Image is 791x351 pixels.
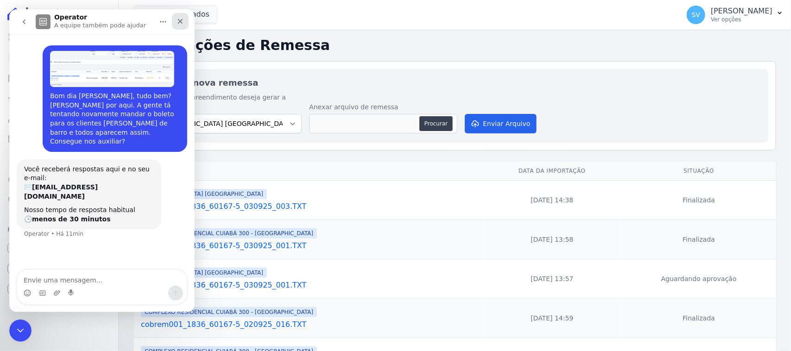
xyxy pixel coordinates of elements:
h2: Importar nova remessa [149,76,761,89]
b: menos de 30 minutos [23,206,101,213]
button: Início [145,4,163,21]
th: Arquivo [133,162,483,181]
td: Aguardando aprovação [621,259,776,299]
span: [GEOGRAPHIC_DATA] [GEOGRAPHIC_DATA] [141,189,267,199]
h2: Importações de Remessa [133,37,776,54]
span: COMPLEXO RESIDENCIAL CUIABÁ 300 - [GEOGRAPHIC_DATA] [141,228,317,238]
td: [DATE] 14:38 [483,181,622,220]
span: COMPLEXO RESIDENCIAL CUIABÁ 300 - [GEOGRAPHIC_DATA] [141,307,317,317]
a: Minha Carteira [4,130,114,148]
button: 3 selecionados [133,6,217,23]
div: Fechar [163,4,179,20]
p: A equipe também pode ajudar [45,12,137,21]
a: Lotes [4,89,114,107]
a: Transferências [4,150,114,169]
td: [DATE] 13:57 [483,259,622,299]
a: Parcelas [4,69,114,87]
p: Ver opções [711,16,772,23]
div: SHIRLEY diz… [7,36,178,150]
span: [GEOGRAPHIC_DATA] [GEOGRAPHIC_DATA] [141,268,267,278]
button: Upload do anexo [44,280,51,288]
div: Operator • Há 11min [15,222,74,227]
div: Operator diz… [7,150,178,241]
td: [DATE] 14:59 [483,299,622,338]
a: Negativação [4,191,114,209]
b: [EMAIL_ADDRESS][DOMAIN_NAME] [15,174,89,191]
div: Plataformas [7,224,111,235]
p: [PERSON_NAME] [711,6,772,16]
label: Para qual empreendimento deseja gerar a remessa [149,93,302,112]
iframe: Intercom live chat [9,320,32,342]
div: Você receberá respostas aqui e no seu e-mail: ✉️ [15,156,145,192]
span: SV [692,12,700,18]
td: Finalizada [621,220,776,259]
textarea: Envie uma mensagem... [8,261,177,276]
a: Recebíveis [4,239,114,257]
div: Bom dia [PERSON_NAME], tudo bem? [PERSON_NAME] por aqui. A gente tá tentando novamente mandar o b... [41,82,171,137]
th: Situação [621,162,776,181]
a: Conta Hent [4,259,114,278]
button: Selecionador de Emoji [14,280,22,288]
button: Procurar [419,116,453,131]
button: Enviar Arquivo [465,114,536,133]
a: cobrem001_1836_60167-5_030925_003.TXT [141,201,479,212]
a: cobrem001_1836_60167-5_020925_016.TXT [141,319,479,330]
a: cobrem001_1836_60167-5_030925_001.TXT [141,240,479,251]
th: Data da Importação [483,162,622,181]
label: Anexar arquivo de remessa [309,102,457,112]
a: Visão Geral [4,28,114,46]
td: Finalizada [621,181,776,220]
a: cobrem001_1836_60167-5_030925_001.TXT [141,280,479,291]
button: Selecionador de GIF [29,280,37,288]
button: Start recording [59,280,66,288]
a: Contratos [4,48,114,67]
td: [DATE] 13:58 [483,220,622,259]
a: Crédito [4,170,114,189]
a: Clientes [4,109,114,128]
iframe: Intercom live chat [9,9,195,312]
button: SV [PERSON_NAME] Ver opções [679,2,791,28]
div: Você receberá respostas aqui e no seu e-mail:✉️[EMAIL_ADDRESS][DOMAIN_NAME]Nosso tempo de respost... [7,150,152,220]
div: Bom dia [PERSON_NAME], tudo bem? [PERSON_NAME] por aqui. A gente tá tentando novamente mandar o b... [33,36,178,143]
div: Nosso tempo de resposta habitual 🕒 [15,196,145,214]
button: Enviar uma mensagem [159,276,174,291]
td: Finalizada [621,299,776,338]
